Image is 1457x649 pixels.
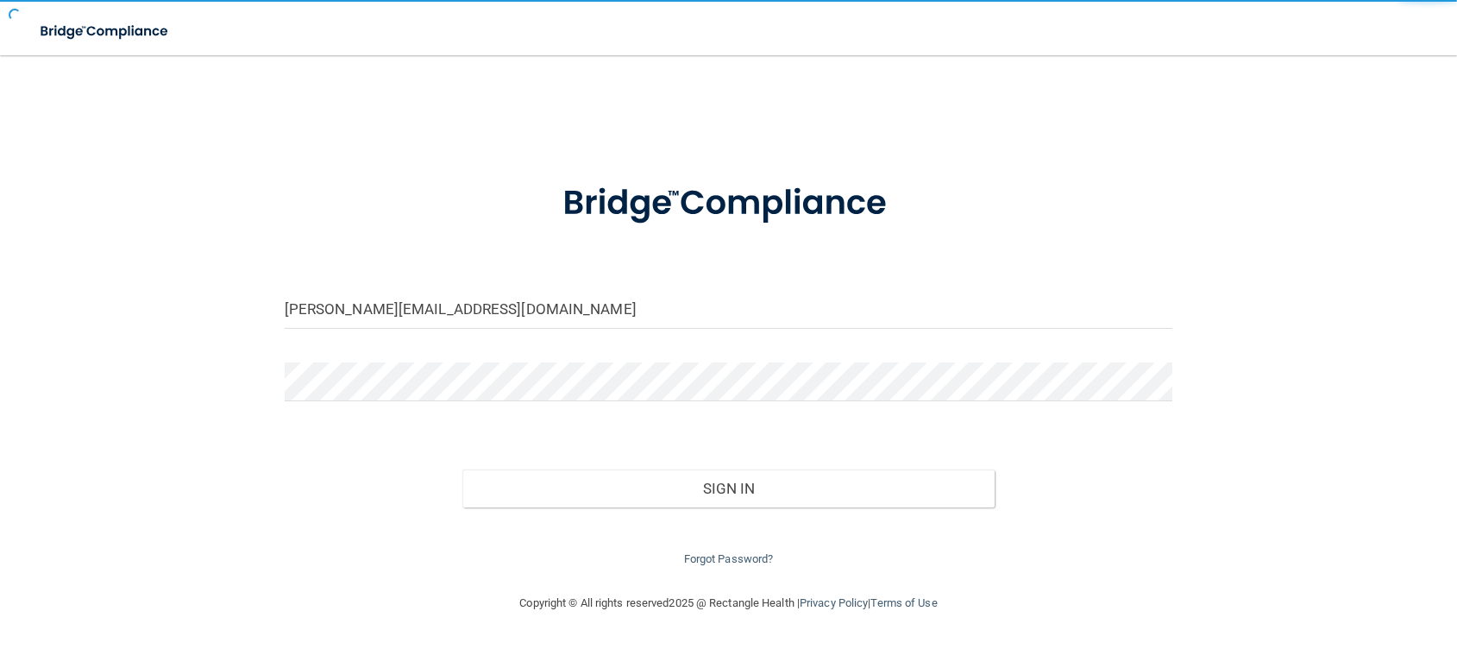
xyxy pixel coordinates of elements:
[527,159,929,249] img: bridge_compliance_login_screen.278c3ca4.svg
[462,469,995,507] button: Sign In
[684,552,774,565] a: Forgot Password?
[26,14,185,49] img: bridge_compliance_login_screen.278c3ca4.svg
[800,596,868,609] a: Privacy Policy
[870,596,937,609] a: Terms of Use
[414,576,1044,631] div: Copyright © All rights reserved 2025 @ Rectangle Health | |
[285,290,1173,329] input: Email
